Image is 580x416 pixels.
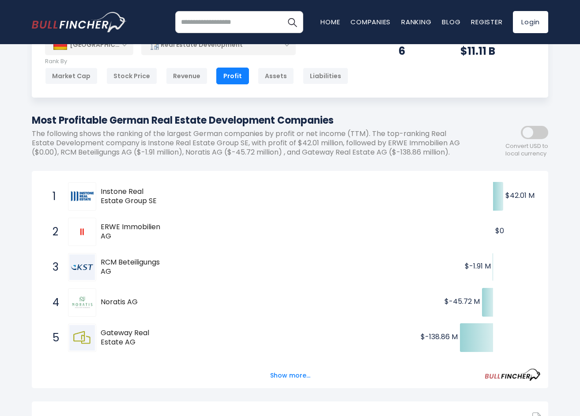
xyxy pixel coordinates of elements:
div: $11.11 B [460,44,535,58]
img: ERWE Immobilien AG [79,228,86,235]
a: Go to homepage [32,12,127,32]
a: Home [320,17,340,26]
text: $42.01 M [505,190,535,200]
span: 3 [48,260,57,275]
div: Profit [216,68,249,84]
p: The following shows the ranking of the largest German companies by profit or net income (TTM). Th... [32,129,469,157]
div: Liabilities [303,68,348,84]
a: Register [471,17,502,26]
text: $-45.72 M [444,296,480,306]
img: RCM Beteiligungs AG [69,254,95,280]
div: Market Cap [45,68,98,84]
text: $0 [495,226,504,236]
div: [GEOGRAPHIC_DATA] [45,35,133,55]
a: Companies [350,17,391,26]
a: Login [513,11,548,33]
div: Assets [258,68,294,84]
text: $-1.91 M [465,261,491,271]
text: $-138.86 M [421,332,458,342]
span: Instone Real Estate Group SE [101,187,167,206]
div: Stock Price [106,68,157,84]
button: Show more... [265,368,316,383]
p: Rank By [45,58,348,65]
button: Search [281,11,303,33]
img: Noratis AG [69,290,95,315]
img: bullfincher logo [32,12,127,32]
span: 2 [48,224,57,239]
span: RCM Beteiligungs AG [101,258,167,276]
span: ERWE Immobilien AG [101,223,167,241]
a: Ranking [401,17,431,26]
span: 5 [48,330,57,345]
div: Revenue [166,68,207,84]
img: Gateway Real Estate AG [69,325,95,351]
span: 4 [48,295,57,310]
span: Gateway Real Estate AG [101,329,167,347]
span: Convert USD to local currency [505,143,548,158]
div: 6 [399,44,438,58]
div: Real Estate Development [141,35,296,55]
a: Blog [442,17,460,26]
span: Noratis AG [101,298,167,307]
img: Instone Real Estate Group SE [69,184,95,209]
span: 1 [48,189,57,204]
h1: Most Profitable German Real Estate Development Companies [32,113,469,128]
